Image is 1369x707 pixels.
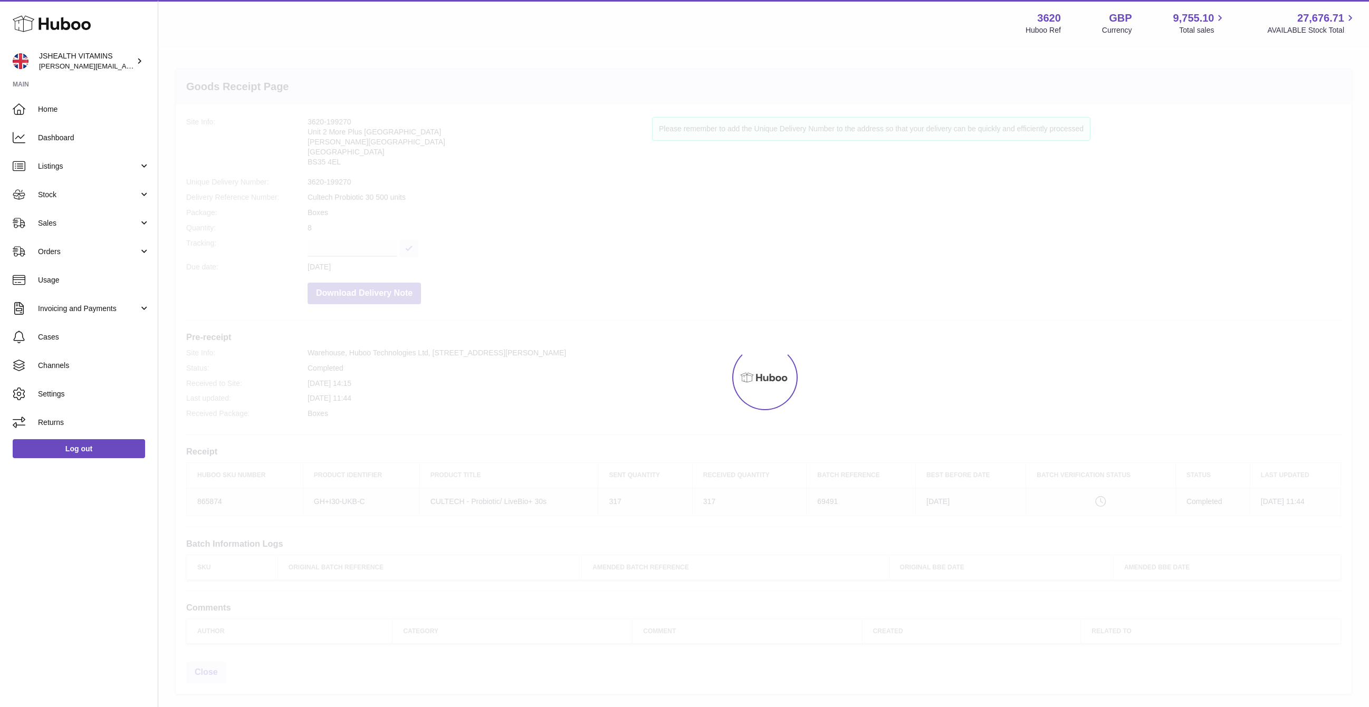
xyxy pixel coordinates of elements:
span: Home [38,104,150,114]
span: 27,676.71 [1297,11,1344,25]
span: Total sales [1179,25,1226,35]
a: Log out [13,439,145,458]
a: 27,676.71 AVAILABLE Stock Total [1267,11,1356,35]
span: Stock [38,190,139,200]
span: Dashboard [38,133,150,143]
div: Huboo Ref [1026,25,1061,35]
span: 9,755.10 [1173,11,1214,25]
strong: 3620 [1037,11,1061,25]
div: JSHEALTH VITAMINS [39,51,134,71]
strong: GBP [1109,11,1132,25]
span: Invoicing and Payments [38,304,139,314]
span: Sales [38,218,139,228]
span: Returns [38,418,150,428]
span: Cases [38,332,150,342]
span: [PERSON_NAME][EMAIL_ADDRESS][DOMAIN_NAME] [39,62,212,70]
a: 9,755.10 Total sales [1173,11,1227,35]
img: francesca@jshealthvitamins.com [13,53,28,69]
span: Orders [38,247,139,257]
span: Usage [38,275,150,285]
span: AVAILABLE Stock Total [1267,25,1356,35]
span: Listings [38,161,139,171]
span: Settings [38,389,150,399]
div: Currency [1102,25,1132,35]
span: Channels [38,361,150,371]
